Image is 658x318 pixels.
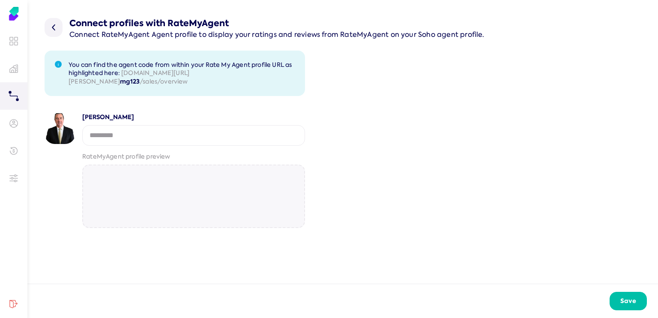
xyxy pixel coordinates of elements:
p: [DOMAIN_NAME][URL][PERSON_NAME] /sales/overview [69,61,295,86]
img: arrow [45,18,63,37]
p: Connect RateMyAgent Agent profile to display your ratings and reviews from RateMyAgent on your So... [69,29,485,40]
button: Save [610,292,647,310]
h1: Connect profiles with RateMyAgent [69,17,485,29]
img: activate [45,113,75,144]
span: mg123 [120,77,140,86]
span: RateMyAgent profile preview [82,153,305,161]
span: You can find the agent code from within your Rate My Agent profile URL as highlighted here: [69,61,292,77]
img: Soho Agent Portal Home [7,7,21,21]
p: [PERSON_NAME] [82,113,305,122]
img: info [55,61,62,68]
